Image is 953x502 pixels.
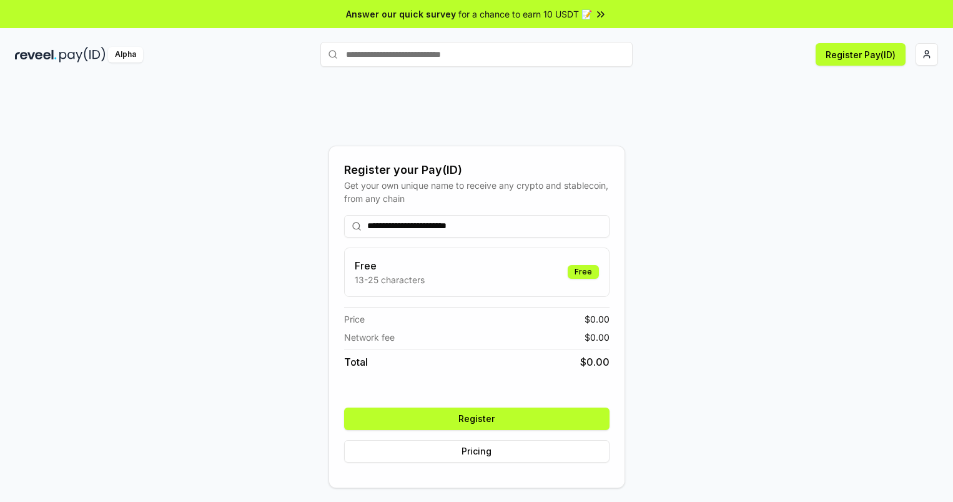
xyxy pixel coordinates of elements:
[344,331,395,344] span: Network fee
[108,47,143,63] div: Alpha
[816,43,906,66] button: Register Pay(ID)
[585,313,610,326] span: $ 0.00
[59,47,106,63] img: pay_id
[580,354,610,369] span: $ 0.00
[355,258,425,273] h3: Free
[355,273,425,286] p: 13-25 characters
[344,161,610,179] div: Register your Pay(ID)
[344,313,365,326] span: Price
[568,265,599,279] div: Free
[585,331,610,344] span: $ 0.00
[344,440,610,463] button: Pricing
[344,179,610,205] div: Get your own unique name to receive any crypto and stablecoin, from any chain
[15,47,57,63] img: reveel_dark
[458,8,592,21] span: for a chance to earn 10 USDT 📝
[344,408,610,430] button: Register
[344,354,368,369] span: Total
[346,8,456,21] span: Answer our quick survey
